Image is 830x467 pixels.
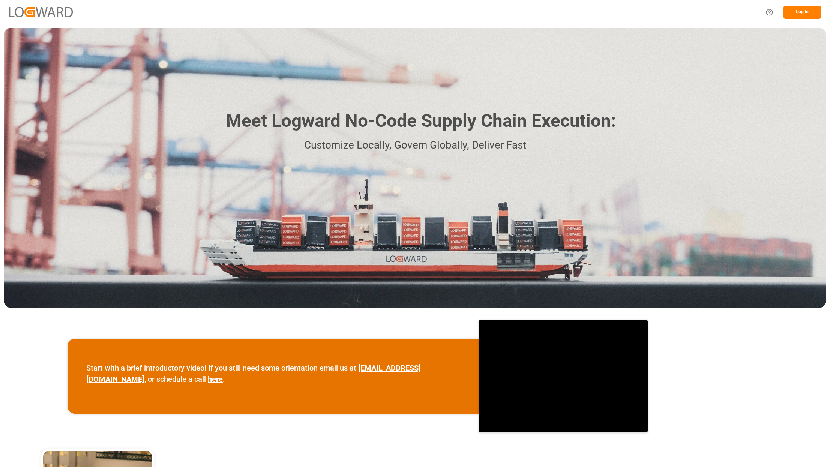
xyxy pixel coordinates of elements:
button: Log In [783,6,821,19]
p: Customize Locally, Govern Globally, Deliver Fast [215,137,616,154]
img: Logward_new_orange.png [9,7,73,17]
p: Start with a brief introductory video! If you still need some orientation email us at , or schedu... [86,362,460,385]
a: here [208,375,223,384]
button: Help Center [761,4,778,21]
h1: Meet Logward No-Code Supply Chain Execution: [226,108,616,134]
